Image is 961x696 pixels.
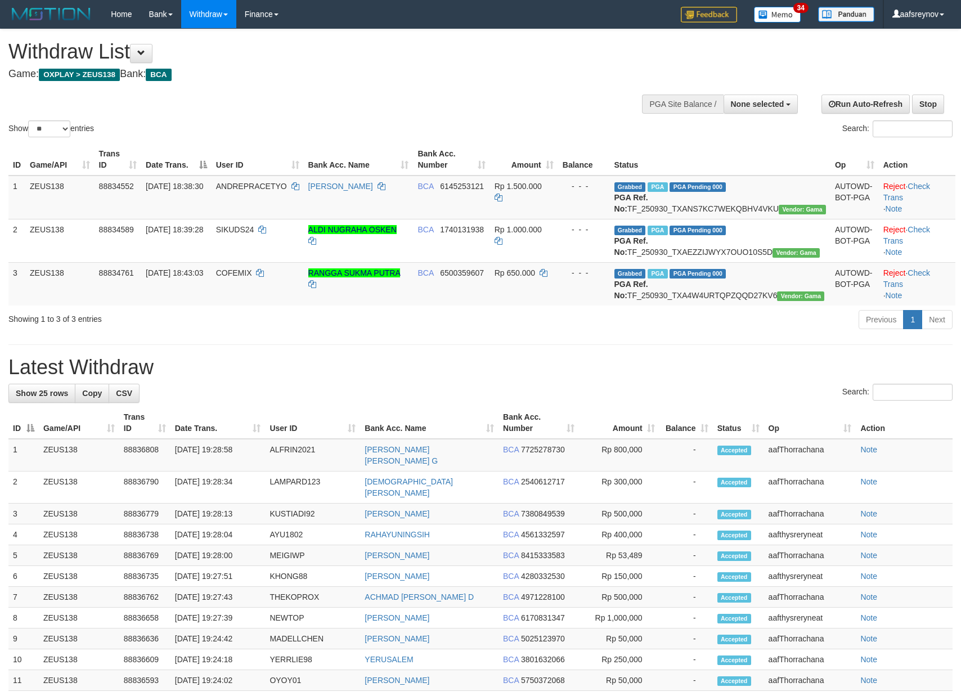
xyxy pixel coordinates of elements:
[413,143,490,176] th: Bank Acc. Number: activate to sort column ascending
[170,407,266,439] th: Date Trans.: activate to sort column ascending
[365,634,429,643] a: [PERSON_NAME]
[365,572,429,581] a: [PERSON_NAME]
[503,572,519,581] span: BCA
[39,69,120,81] span: OXPLAY > ZEUS138
[16,389,68,398] span: Show 25 rows
[265,545,360,566] td: MEIGIWP
[860,572,877,581] a: Note
[265,439,360,472] td: ALFRIN2021
[521,477,565,486] span: Copy 2540612717 to clipboard
[614,269,646,279] span: Grabbed
[764,670,856,691] td: aafThorrachana
[365,676,429,685] a: [PERSON_NAME]
[8,504,39,524] td: 3
[717,551,751,561] span: Accepted
[170,587,266,608] td: [DATE] 19:27:43
[614,236,648,257] b: PGA Ref. No:
[717,478,751,487] span: Accepted
[883,225,906,234] a: Reject
[216,268,252,277] span: COFEMIX
[8,545,39,566] td: 5
[503,634,519,643] span: BCA
[879,262,955,306] td: · ·
[8,356,953,379] h1: Latest Withdraw
[365,477,453,497] a: [DEMOGRAPHIC_DATA][PERSON_NAME]
[170,608,266,628] td: [DATE] 19:27:39
[39,439,119,472] td: ZEUS138
[503,551,519,560] span: BCA
[830,262,879,306] td: AUTOWD-BOT-PGA
[670,269,726,279] span: PGA Pending
[614,182,646,192] span: Grabbed
[873,120,953,137] input: Search:
[886,291,902,300] a: Note
[659,524,713,545] td: -
[579,407,659,439] th: Amount: activate to sort column ascending
[579,545,659,566] td: Rp 53,489
[503,530,519,539] span: BCA
[308,225,397,234] a: ALDI NUGRAHA OSKEN
[764,504,856,524] td: aafThorrachana
[659,566,713,587] td: -
[764,649,856,670] td: aafThorrachana
[365,592,474,601] a: ACHMAD [PERSON_NAME] D
[8,262,25,306] td: 3
[521,530,565,539] span: Copy 4561332597 to clipboard
[365,551,429,560] a: [PERSON_NAME]
[99,268,134,277] span: 88834761
[146,69,171,81] span: BCA
[8,120,94,137] label: Show entries
[764,407,856,439] th: Op: activate to sort column ascending
[365,655,413,664] a: YERUSALEM
[681,7,737,23] img: Feedback.jpg
[8,69,630,80] h4: Game: Bank:
[39,504,119,524] td: ZEUS138
[860,592,877,601] a: Note
[648,182,667,192] span: Marked by aafsolysreylen
[265,608,360,628] td: NEWTOP
[579,524,659,545] td: Rp 400,000
[39,472,119,504] td: ZEUS138
[579,472,659,504] td: Rp 300,000
[8,384,75,403] a: Show 25 rows
[503,509,519,518] span: BCA
[579,628,659,649] td: Rp 50,000
[8,628,39,649] td: 9
[8,439,39,472] td: 1
[8,524,39,545] td: 4
[503,445,519,454] span: BCA
[860,445,877,454] a: Note
[754,7,801,23] img: Button%20Memo.svg
[170,670,266,691] td: [DATE] 19:24:02
[670,182,726,192] span: PGA Pending
[170,524,266,545] td: [DATE] 19:28:04
[773,248,820,258] span: Vendor URL: https://trx31.1velocity.biz
[860,509,877,518] a: Note
[8,472,39,504] td: 2
[265,504,360,524] td: KUSTIADI92
[99,225,134,234] span: 88834589
[417,182,433,191] span: BCA
[499,407,579,439] th: Bank Acc. Number: activate to sort column ascending
[558,143,610,176] th: Balance
[659,628,713,649] td: -
[170,472,266,504] td: [DATE] 19:28:34
[119,628,170,649] td: 88836636
[764,472,856,504] td: aafThorrachana
[856,407,953,439] th: Action
[146,268,203,277] span: [DATE] 18:43:03
[717,593,751,603] span: Accepted
[886,204,902,213] a: Note
[579,670,659,691] td: Rp 50,000
[119,407,170,439] th: Trans ID: activate to sort column ascending
[8,41,630,63] h1: Withdraw List
[39,566,119,587] td: ZEUS138
[265,472,360,504] td: LAMPARD123
[8,176,25,219] td: 1
[146,182,203,191] span: [DATE] 18:38:30
[842,384,953,401] label: Search:
[659,504,713,524] td: -
[873,384,953,401] input: Search:
[75,384,109,403] a: Copy
[563,267,605,279] div: - - -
